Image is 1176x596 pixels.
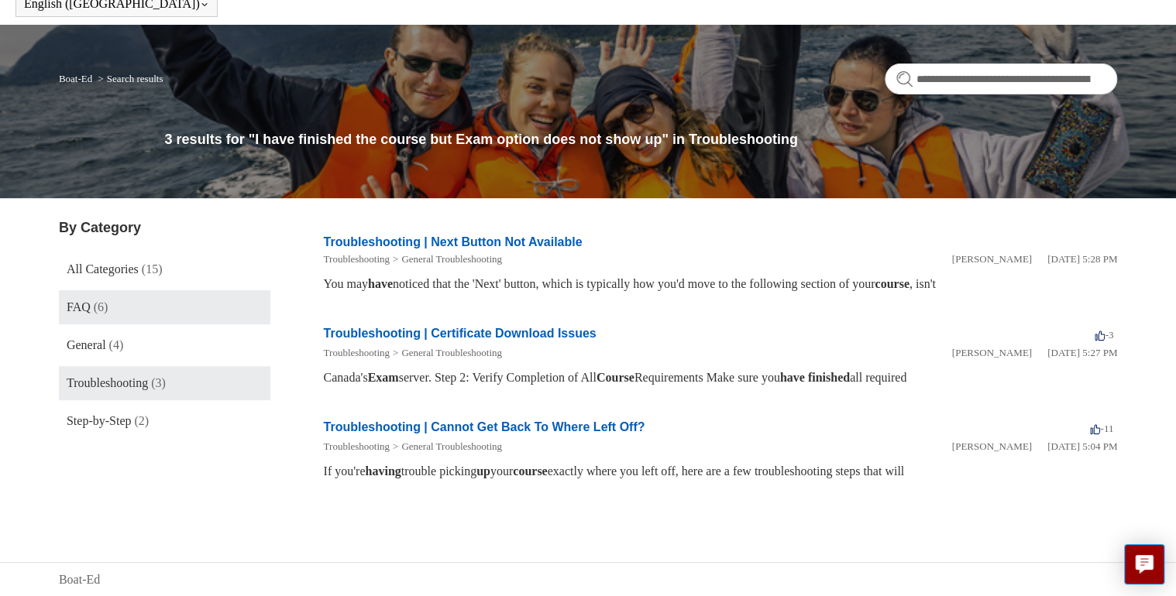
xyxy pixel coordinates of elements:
em: up [476,464,490,478]
a: All Categories (15) [59,252,270,286]
a: Troubleshooting [323,253,389,265]
a: Step-by-Step (2) [59,404,270,438]
h3: By Category [59,218,270,238]
li: Troubleshooting [323,252,389,267]
button: Live chat [1124,544,1164,584]
em: have [368,277,393,290]
h1: 3 results for "I have finished the course but Exam option does not show up" in Troubleshooting [165,129,1118,150]
li: Search results [95,73,163,84]
span: -3 [1095,329,1113,341]
li: [PERSON_NAME] [952,252,1032,267]
li: General Troubleshooting [390,345,502,361]
div: You may noticed that the 'Next' button, which is typically how you'd move to the following sectio... [323,275,1117,293]
a: Troubleshooting | Cannot Get Back To Where Left Off? [323,420,645,433]
a: Troubleshooting (3) [59,366,270,400]
li: [PERSON_NAME] [952,439,1032,454]
li: Troubleshooting [323,439,389,454]
time: 01/05/2024, 17:04 [1047,440,1117,452]
em: having [365,464,401,478]
li: Boat-Ed [59,73,95,84]
span: (4) [109,338,124,351]
a: General (4) [59,328,270,362]
span: All Categories [67,262,139,276]
a: Boat-Ed [59,73,92,84]
em: have [780,371,805,384]
span: (3) [151,376,166,389]
em: course [875,277,909,290]
a: General Troubleshooting [401,253,502,265]
em: finished [808,371,850,384]
time: 01/05/2024, 17:28 [1047,253,1117,265]
em: Course [597,371,634,384]
div: Canada's server. Step 2: Verify Completion of All Requirements Make sure you all required [323,368,1117,387]
a: General Troubleshooting [401,347,502,358]
span: (6) [94,300,108,313]
div: If you're trouble picking your exactly where you left off, here are a few troubleshooting steps t... [323,462,1117,481]
a: Troubleshooting [323,347,389,358]
li: Troubleshooting [323,345,389,361]
span: (2) [134,414,149,427]
span: -11 [1090,423,1113,434]
span: General [67,338,106,351]
span: Step-by-Step [67,414,132,427]
a: Troubleshooting | Certificate Download Issues [323,327,596,340]
span: Troubleshooting [67,376,148,389]
li: General Troubleshooting [390,439,502,454]
a: Troubleshooting [323,440,389,452]
a: General Troubleshooting [401,440,502,452]
time: 01/05/2024, 17:27 [1047,347,1117,358]
a: Troubleshooting | Next Button Not Available [323,235,582,248]
span: (15) [142,262,163,276]
li: [PERSON_NAME] [952,345,1032,361]
a: Boat-Ed [59,570,100,589]
input: Search [885,63,1117,94]
a: FAQ (6) [59,290,270,324]
em: Exam [368,371,399,384]
span: FAQ [67,300,91,313]
em: course [513,464,547,478]
li: General Troubleshooting [390,252,502,267]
